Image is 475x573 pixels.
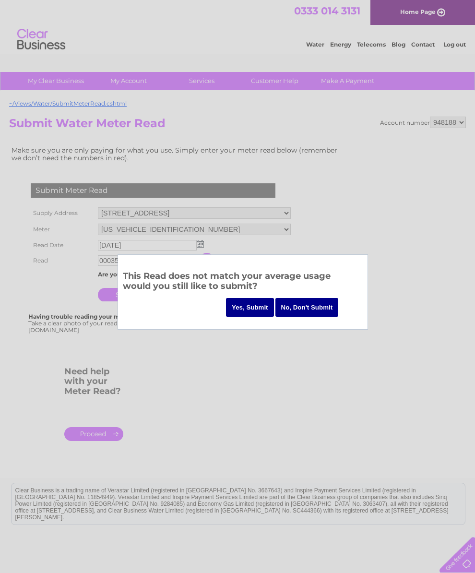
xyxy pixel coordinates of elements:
[443,41,466,48] a: Log out
[123,269,363,296] h3: This Read does not match your average usage would you still like to submit?
[17,25,66,54] img: logo.png
[12,5,465,47] div: Clear Business is a trading name of Verastar Limited (registered in [GEOGRAPHIC_DATA] No. 3667643...
[392,41,405,48] a: Blog
[226,298,274,317] input: Yes, Submit
[275,298,339,317] input: No, Don't Submit
[306,41,324,48] a: Water
[330,41,351,48] a: Energy
[294,5,360,17] a: 0333 014 3131
[357,41,386,48] a: Telecoms
[411,41,435,48] a: Contact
